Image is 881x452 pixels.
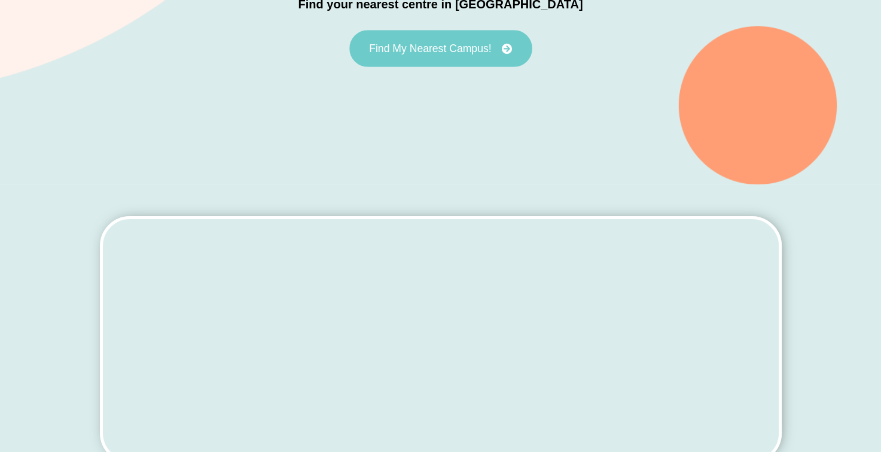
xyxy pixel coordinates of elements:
a: Find My Nearest Campus! [349,30,532,67]
span: Find My Nearest Campus! [369,43,491,54]
iframe: Chat Widget [821,395,881,452]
